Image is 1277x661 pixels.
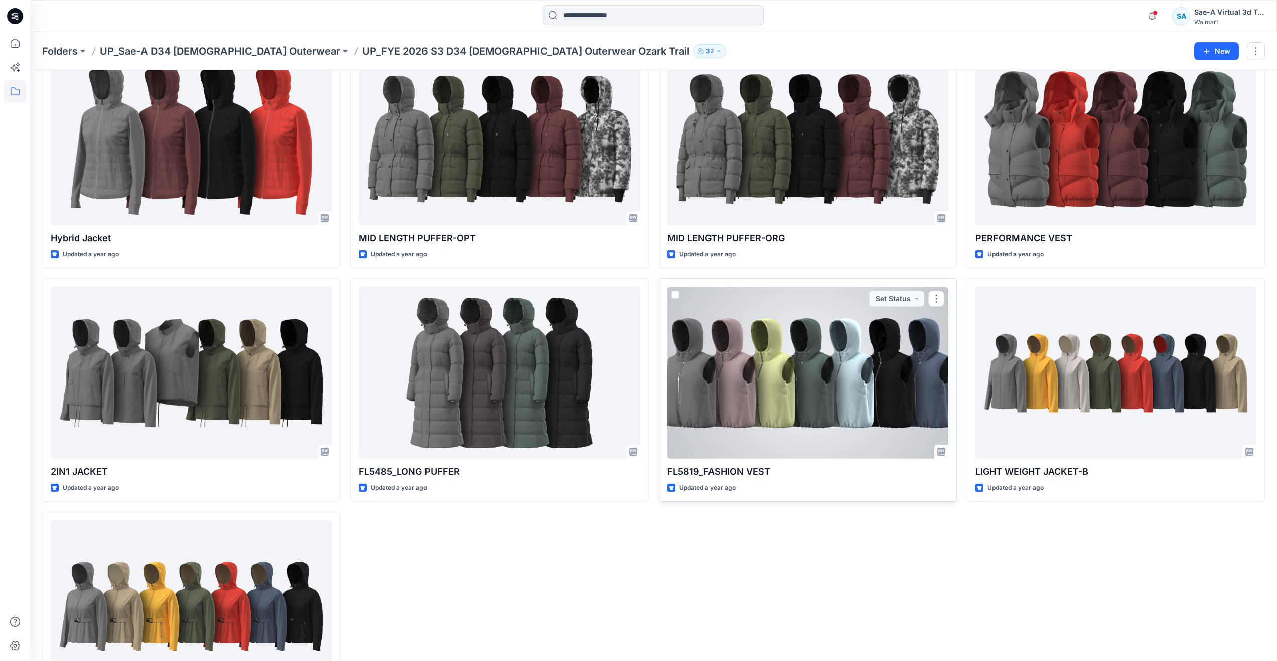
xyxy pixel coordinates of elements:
[362,44,689,58] p: UP_FYE 2026 S3 D34 [DEMOGRAPHIC_DATA] Outerwear Ozark Trail
[975,53,1256,225] a: PERFORMANCE VEST
[63,483,119,493] p: Updated a year ago
[667,231,948,245] p: MID LENGTH PUFFER-ORG
[359,231,640,245] p: MID LENGTH PUFFER-OPT
[679,483,736,493] p: Updated a year ago
[359,53,640,225] a: MID LENGTH PUFFER-OPT
[975,231,1256,245] p: PERFORMANCE VEST
[987,483,1044,493] p: Updated a year ago
[987,249,1044,260] p: Updated a year ago
[51,231,332,245] p: Hybrid Jacket
[51,287,332,459] a: 2IN1 JACKET
[975,465,1256,479] p: LIGHT WEIGHT JACKET-B
[975,287,1256,459] a: LIGHT WEIGHT JACKET-B
[667,287,948,459] a: FL5819_FASHION VEST
[706,46,714,57] p: 32
[1172,7,1190,25] div: SA
[371,483,427,493] p: Updated a year ago
[667,465,948,479] p: FL5819_FASHION VEST
[42,44,78,58] a: Folders
[359,287,640,459] a: FL5485_LONG PUFFER
[100,44,340,58] a: UP_Sae-A D34 [DEMOGRAPHIC_DATA] Outerwear
[693,44,726,58] button: 32
[667,53,948,225] a: MID LENGTH PUFFER-ORG
[1194,6,1264,18] div: Sae-A Virtual 3d Team
[51,465,332,479] p: 2IN1 JACKET
[359,465,640,479] p: FL5485_LONG PUFFER
[1194,18,1264,26] div: Walmart
[371,249,427,260] p: Updated a year ago
[679,249,736,260] p: Updated a year ago
[1194,42,1239,60] button: New
[51,53,332,225] a: Hybrid Jacket
[63,249,119,260] p: Updated a year ago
